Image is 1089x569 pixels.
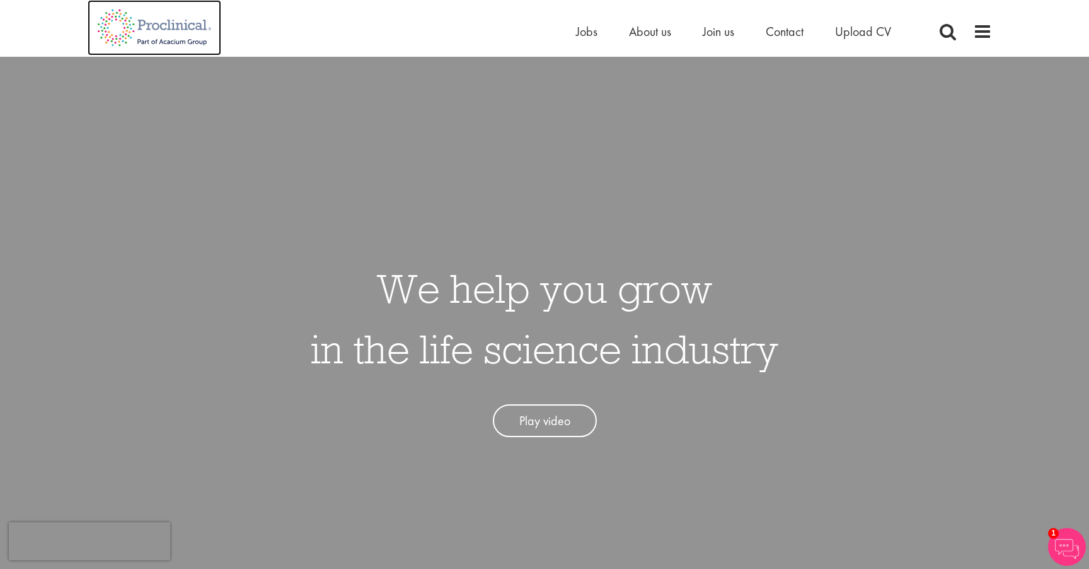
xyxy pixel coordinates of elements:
[576,23,597,40] a: Jobs
[766,23,804,40] a: Contact
[1048,528,1086,566] img: Chatbot
[1048,528,1059,539] span: 1
[493,404,597,438] a: Play video
[835,23,891,40] a: Upload CV
[703,23,734,40] a: Join us
[629,23,671,40] a: About us
[311,258,778,379] h1: We help you grow in the life science industry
